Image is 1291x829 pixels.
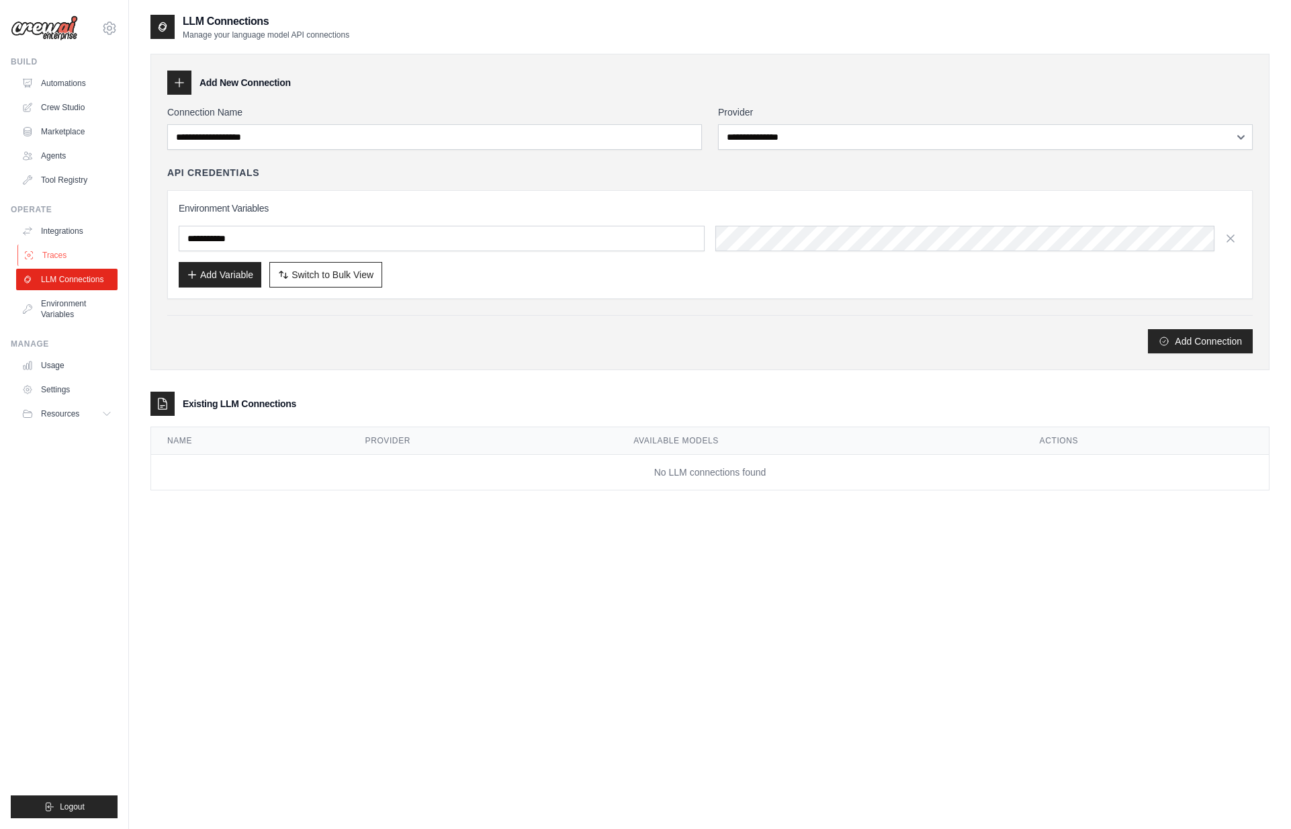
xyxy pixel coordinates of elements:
a: LLM Connections [16,269,118,290]
label: Connection Name [167,105,702,119]
button: Logout [11,795,118,818]
button: Add Variable [179,262,261,288]
div: Operate [11,204,118,215]
a: Crew Studio [16,97,118,118]
h4: API Credentials [167,166,259,179]
div: Manage [11,339,118,349]
span: Logout [60,801,85,812]
a: Usage [16,355,118,376]
h3: Environment Variables [179,202,1241,215]
a: Integrations [16,220,118,242]
th: Actions [1024,427,1269,455]
a: Environment Variables [16,293,118,325]
h3: Add New Connection [199,76,291,89]
a: Settings [16,379,118,400]
label: Provider [718,105,1253,119]
p: Manage your language model API connections [183,30,349,40]
button: Resources [16,403,118,425]
h2: LLM Connections [183,13,349,30]
button: Switch to Bulk View [269,262,382,288]
a: Traces [17,245,119,266]
a: Agents [16,145,118,167]
a: Automations [16,73,118,94]
img: Logo [11,15,78,41]
a: Tool Registry [16,169,118,191]
h3: Existing LLM Connections [183,397,296,410]
th: Name [151,427,349,455]
th: Available Models [617,427,1023,455]
span: Switch to Bulk View [292,268,373,281]
span: Resources [41,408,79,419]
a: Marketplace [16,121,118,142]
th: Provider [349,427,618,455]
td: No LLM connections found [151,455,1269,490]
button: Add Connection [1148,329,1253,353]
div: Build [11,56,118,67]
